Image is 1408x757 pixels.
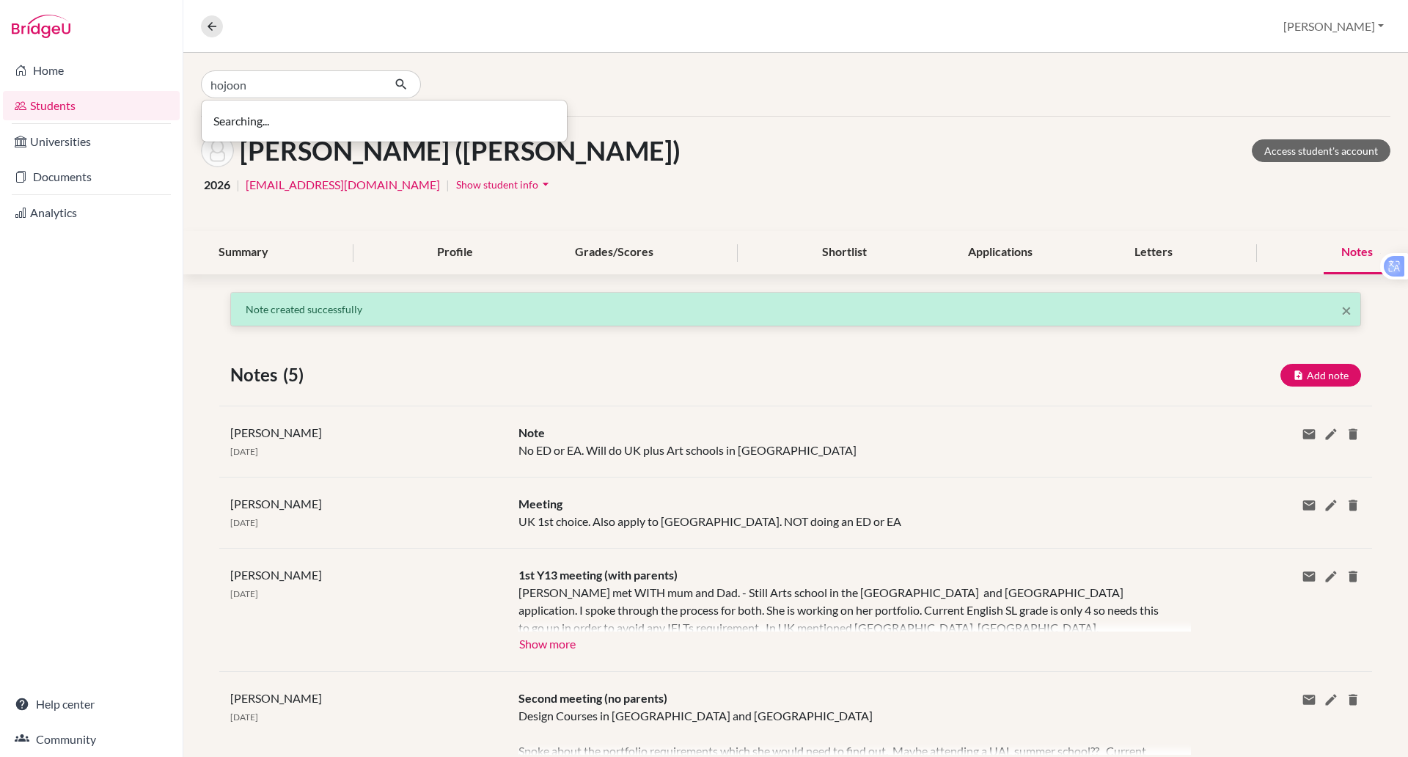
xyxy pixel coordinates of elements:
[230,588,258,599] span: [DATE]
[518,425,545,439] span: Note
[518,707,1169,755] div: Design Courses in [GEOGRAPHIC_DATA] and [GEOGRAPHIC_DATA] Spoke about the portfolio requirements ...
[230,517,258,528] span: [DATE]
[3,198,180,227] a: Analytics
[230,497,322,511] span: [PERSON_NAME]
[3,162,180,191] a: Documents
[1324,231,1390,274] div: Notes
[1341,299,1352,321] span: ×
[201,231,286,274] div: Summary
[230,568,322,582] span: [PERSON_NAME]
[213,112,555,130] p: Searching...
[446,176,450,194] span: |
[507,424,1180,459] div: No ED or EA. Will do UK plus Art schools in [GEOGRAPHIC_DATA]
[201,134,234,167] img: Jie (Helen) Dong's avatar
[557,231,671,274] div: Grades/Scores
[240,135,681,167] h1: [PERSON_NAME] ([PERSON_NAME])
[419,231,491,274] div: Profile
[3,56,180,85] a: Home
[518,691,667,705] span: Second meeting (no parents)
[1280,364,1361,387] button: Add note
[518,632,576,654] button: Show more
[3,725,180,754] a: Community
[201,70,383,98] input: Find student by name...
[1277,12,1390,40] button: [PERSON_NAME]
[455,173,554,196] button: Show student infoarrow_drop_down
[950,231,1050,274] div: Applications
[246,301,1346,317] p: Note created successfully
[1341,301,1352,319] button: Close
[236,176,240,194] span: |
[507,495,1180,530] div: UK 1st choice. Also apply to [GEOGRAPHIC_DATA]. NOT doing an ED or EA
[804,231,884,274] div: Shortlist
[230,691,322,705] span: [PERSON_NAME]
[518,584,1169,632] div: [PERSON_NAME] met WITH mum and Dad. - Still Arts school in the [GEOGRAPHIC_DATA] and [GEOGRAPHIC_...
[246,176,440,194] a: [EMAIL_ADDRESS][DOMAIN_NAME]
[283,362,309,388] span: (5)
[518,568,678,582] span: 1st Y13 meeting (with parents)
[230,712,258,723] span: [DATE]
[3,690,180,719] a: Help center
[3,91,180,120] a: Students
[456,178,538,191] span: Show student info
[230,362,283,388] span: Notes
[518,497,562,511] span: Meeting
[1252,139,1390,162] a: Access student's account
[230,425,322,439] span: [PERSON_NAME]
[204,176,230,194] span: 2026
[230,446,258,457] span: [DATE]
[12,15,70,38] img: Bridge-U
[3,127,180,156] a: Universities
[538,177,553,191] i: arrow_drop_down
[1117,231,1190,274] div: Letters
